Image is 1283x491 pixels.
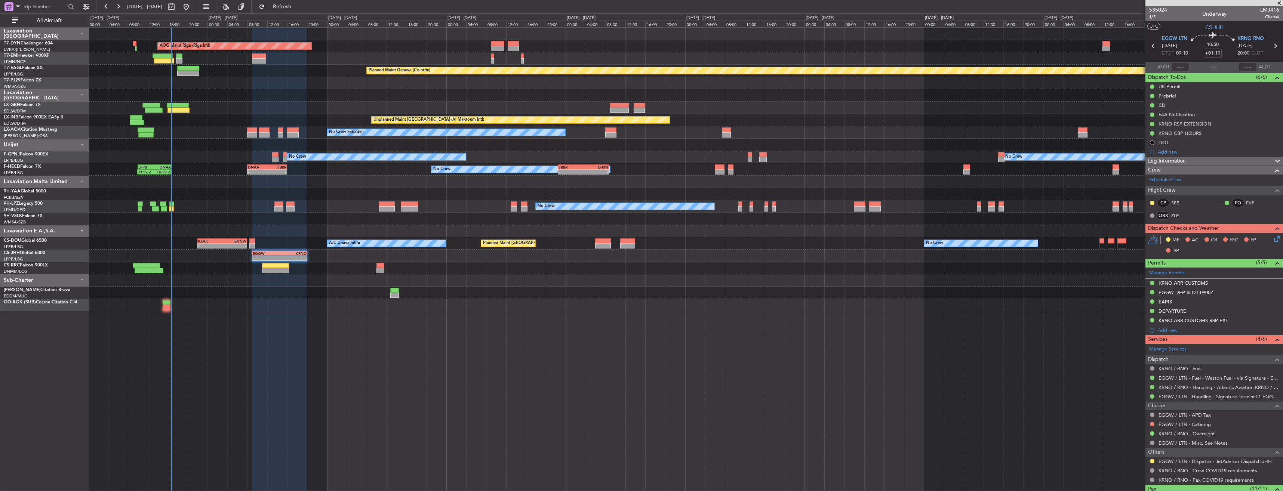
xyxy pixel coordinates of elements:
[267,4,298,9] span: Refresh
[1159,130,1202,136] div: KRNO CBP HOURS
[1043,21,1063,27] div: 00:00
[1237,42,1253,50] span: [DATE]
[584,170,608,174] div: -
[1172,63,1190,72] input: --:--
[329,238,360,249] div: A/C Unavailable
[1162,35,1187,43] span: EGGW LTN
[685,21,705,27] div: 00:00
[280,251,307,256] div: KRNO
[1044,15,1073,21] div: [DATE] - [DATE]
[625,21,645,27] div: 12:00
[4,84,26,89] a: WMSA/SZB
[207,21,227,27] div: 00:00
[1205,24,1224,31] span: CS-JHH
[1172,237,1179,244] span: MF
[255,1,300,13] button: Refresh
[347,21,367,27] div: 04:00
[765,21,785,27] div: 16:00
[1147,23,1160,30] button: UTC
[1237,50,1249,57] span: 20:00
[924,21,944,27] div: 00:00
[1005,151,1022,163] div: No Crew
[1159,308,1186,314] div: DEPARTURE
[168,21,188,27] div: 16:00
[1256,73,1267,81] span: (6/6)
[1159,121,1211,127] div: KRNO RSP EXTENSION
[926,238,943,249] div: No Crew
[267,165,286,169] div: SBBR
[1157,64,1170,71] span: ATOT
[944,21,964,27] div: 04:00
[4,170,23,176] a: LFPB/LBG
[1159,111,1195,118] div: FAA Notification
[128,21,148,27] div: 08:00
[1159,93,1176,99] div: Prebrief
[1157,199,1169,207] div: CP
[1159,317,1228,324] div: KRNO ARR CUSTOMS RSP EXT
[289,151,306,163] div: No Crew
[267,170,286,174] div: -
[1256,335,1267,343] span: (4/6)
[4,78,21,83] span: T7-PJ29
[407,21,427,27] div: 16:00
[1148,448,1164,457] span: Others
[1149,14,1167,20] span: 1/5
[483,238,601,249] div: Planned Maint [GEOGRAPHIC_DATA] ([GEOGRAPHIC_DATA])
[4,41,53,46] a: T7-DYNChallenger 604
[586,21,606,27] div: 04:00
[1123,21,1143,27] div: 16:00
[4,300,36,305] span: OO-ROK (SUB)
[1162,42,1177,50] span: [DATE]
[1159,102,1165,108] div: CB
[1176,50,1188,57] span: 09:10
[1230,237,1238,244] span: FFC
[4,66,43,70] a: T7-EAGLFalcon 8X
[1259,64,1271,71] span: ALDT
[665,21,685,27] div: 20:00
[1250,237,1256,244] span: FP
[446,21,466,27] div: 00:00
[1023,21,1043,27] div: 20:00
[4,103,20,107] span: LX-GBH
[1256,259,1267,266] span: (5/5)
[1063,21,1083,27] div: 04:00
[4,238,47,243] a: CS-DOUGlobal 6500
[686,15,715,21] div: [DATE] - [DATE]
[4,201,19,206] span: 9H-LPZ
[4,300,77,305] a: OO-ROK (SUB)Cessna Citation CJ4
[1159,83,1181,90] div: UK Permit
[1149,176,1182,184] a: Schedule Crew
[253,256,280,260] div: -
[198,239,222,243] div: KLAX
[1159,375,1279,381] a: EGGW / LTN - Fuel - Weston Fuel - via Signature - EGGW/LTN
[1260,14,1279,20] span: Charter
[90,15,119,21] div: [DATE] - [DATE]
[1171,212,1188,219] a: ZLE
[705,21,725,27] div: 04:00
[369,65,430,76] div: Planned Maint Geneva (Cointrin)
[466,21,486,27] div: 04:00
[4,244,23,250] a: LFPB/LBG
[4,214,22,218] span: 9H-VSLK
[4,133,48,139] a: [PERSON_NAME]/QSA
[1158,149,1279,155] div: Add new
[4,115,18,120] span: LX-INB
[1202,10,1227,18] div: Underway
[4,103,41,107] a: LX-GBHFalcon 7X
[1148,157,1186,166] span: Leg Information
[4,127,57,132] a: LX-AOACitation Mustang
[327,21,347,27] div: 00:00
[4,53,18,58] span: T7-EMI
[1159,139,1169,146] div: DOT
[785,21,804,27] div: 20:00
[387,21,406,27] div: 12:00
[1260,6,1279,14] span: LMJ416
[1251,50,1263,57] span: ELDT
[138,170,154,174] div: 09:52 Z
[4,189,21,194] span: 9H-YAA
[844,21,864,27] div: 08:00
[4,152,48,157] a: F-GPNJFalcon 900EX
[4,164,41,169] a: F-HECDFalcon 7X
[127,3,162,10] span: [DATE] - [DATE]
[1149,6,1167,14] span: 535024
